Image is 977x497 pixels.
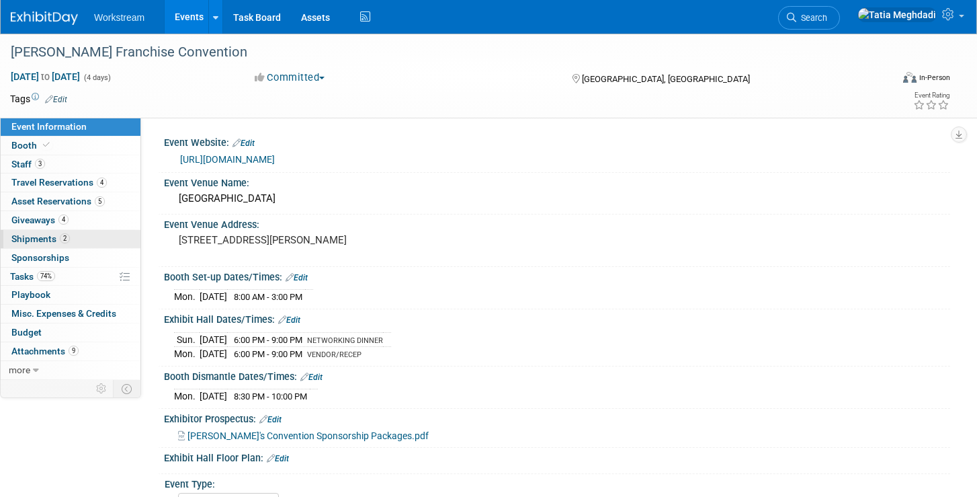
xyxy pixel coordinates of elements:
a: Edit [232,139,255,148]
a: more [1,361,140,379]
span: 74% [37,271,55,281]
img: ExhibitDay [11,11,78,25]
span: Budget [11,327,42,338]
span: Sponsorships [11,252,69,263]
span: Event Information [11,121,87,132]
div: Event Venue Name: [164,173,950,190]
div: In-Person [919,73,950,83]
div: Exhibit Hall Floor Plan: [164,448,950,465]
div: Event Website: [164,132,950,150]
div: Event Rating [913,92,949,99]
pre: [STREET_ADDRESS][PERSON_NAME] [179,234,477,246]
td: Tags [10,92,67,106]
td: Mon. [174,290,200,304]
a: Giveaways4 [1,211,140,229]
span: VENDOR/RECEP [307,350,362,359]
span: Asset Reservations [11,196,105,206]
span: Shipments [11,233,70,244]
span: NETWORKING DINNER [307,336,383,345]
a: Edit [45,95,67,104]
span: Staff [11,159,45,169]
span: 6:00 PM - 9:00 PM [234,349,302,359]
span: 3 [35,159,45,169]
a: Playbook [1,286,140,304]
span: Search [796,13,827,23]
span: (4 days) [83,73,111,82]
a: Edit [259,415,282,424]
span: Attachments [11,346,79,356]
a: Edit [267,454,289,463]
button: Committed [250,71,330,85]
td: [DATE] [200,332,227,347]
a: Staff3 [1,155,140,174]
td: Mon. [174,389,200,404]
a: Travel Reservations4 [1,174,140,192]
span: [GEOGRAPHIC_DATA], [GEOGRAPHIC_DATA] [582,74,750,84]
a: Budget [1,323,140,342]
a: Edit [286,273,308,282]
div: Event Venue Address: [164,215,950,231]
div: [PERSON_NAME] Franchise Convention [6,40,870,65]
a: Asset Reservations5 [1,192,140,211]
a: Misc. Expenses & Credits [1,305,140,323]
div: Event Format [810,70,950,90]
span: more [9,365,30,375]
span: 4 [97,178,107,188]
a: Event Information [1,118,140,136]
span: Playbook [11,289,50,300]
a: [PERSON_NAME]'s Convention Sponsorship Packages.pdf [178,430,429,441]
img: Format-Inperson.png [903,72,917,83]
a: Edit [300,373,323,382]
span: 2 [60,233,70,243]
td: Personalize Event Tab Strip [90,380,114,397]
div: Event Type: [165,474,944,491]
span: 9 [69,346,79,356]
span: Tasks [10,271,55,282]
a: Booth [1,137,140,155]
span: 8:30 PM - 10:00 PM [234,391,307,402]
a: [URL][DOMAIN_NAME] [180,154,275,165]
i: Booth reservation complete [43,141,50,149]
span: 8:00 AM - 3:00 PM [234,292,302,302]
td: [DATE] [200,389,227,404]
div: Booth Dismantle Dates/Times: [164,367,950,384]
span: [DATE] [DATE] [10,71,81,83]
span: Giveaways [11,215,69,225]
span: [PERSON_NAME]'s Convention Sponsorship Packages.pdf [187,430,429,441]
a: Edit [278,315,300,325]
span: 6:00 PM - 9:00 PM [234,335,302,345]
a: Attachments9 [1,342,140,360]
td: [DATE] [200,347,227,361]
span: Booth [11,140,52,151]
span: 5 [95,196,105,206]
a: Tasks74% [1,268,140,286]
td: Toggle Event Tabs [114,380,141,397]
a: Sponsorships [1,249,140,267]
div: Exhibit Hall Dates/Times: [164,309,950,327]
div: Exhibitor Prospectus: [164,409,950,426]
td: Sun. [174,332,200,347]
div: Booth Set-up Dates/Times: [164,267,950,284]
span: Misc. Expenses & Credits [11,308,116,319]
span: 4 [58,215,69,225]
a: Search [778,6,840,30]
td: [DATE] [200,290,227,304]
div: [GEOGRAPHIC_DATA] [174,188,940,209]
a: Shipments2 [1,230,140,248]
img: Tatia Meghdadi [857,7,937,22]
span: Travel Reservations [11,177,107,188]
span: to [39,71,52,82]
td: Mon. [174,347,200,361]
span: Workstream [94,12,144,23]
